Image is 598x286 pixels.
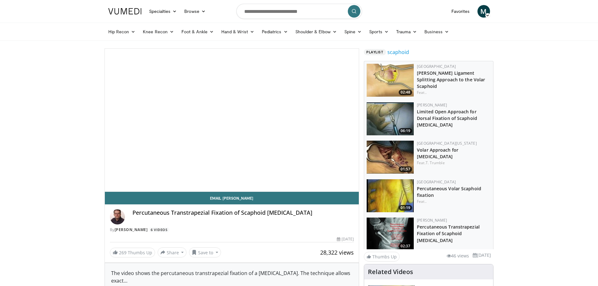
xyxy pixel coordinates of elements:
img: bindra_-_mini_open_scaphoid_2.png.150x105_q85_crop-smart_upscale.jpg [367,102,414,135]
a: Trauma [392,25,421,38]
div: Feat. [417,160,491,166]
a: 02:48 [367,64,414,97]
a: [PERSON_NAME] [417,218,447,223]
span: 28,322 views [320,249,354,256]
div: [DATE] [337,236,354,242]
img: 2014-03-03_14-55-02.png.150x105_q85_crop-smart_upscale.png [367,218,414,251]
a: Sports [365,25,392,38]
img: 243784_0004_1.png.150x105_q85_crop-smart_upscale.jpg [367,64,414,97]
span: 02:48 [399,89,412,95]
a: 6 Videos [149,227,170,233]
a: Pediatrics [258,25,292,38]
a: Volar Approach for [MEDICAL_DATA] [417,147,458,159]
a: [GEOGRAPHIC_DATA][US_STATE] [417,141,477,146]
a: Business [421,25,453,38]
div: Feat. [417,199,491,204]
input: Search topics, interventions [236,4,362,19]
a: 01:19 [367,179,414,212]
button: Save to [189,247,221,257]
img: percutaneous_scaphoid_100005024_3.jpg.150x105_q85_crop-smart_upscale.jpg [367,179,414,212]
li: [DATE] [473,252,491,259]
a: Spine [341,25,365,38]
a: Shoulder & Elbow [292,25,341,38]
a: Percutaneous Volar Scaphoid fixation [417,186,481,198]
div: By [110,227,354,233]
img: Picture_4_4_3.png.150x105_q85_crop-smart_upscale.jpg [367,141,414,174]
span: 01:19 [399,205,412,211]
a: scaphoid [387,48,409,56]
a: . [426,90,427,95]
a: Email [PERSON_NAME] [105,192,359,204]
span: 06:19 [399,128,412,134]
a: 01:57 [367,141,414,174]
button: Share [158,247,187,257]
span: 02:37 [399,243,412,249]
a: 06:19 [367,102,414,135]
a: 269 Thumbs Up [110,248,155,257]
img: Avatar [110,209,125,224]
a: Thumbs Up [364,252,400,262]
a: T. Trumble [426,160,445,165]
video-js: Video Player [105,49,359,192]
a: . [426,199,427,204]
span: Playlist [364,49,386,55]
a: [PERSON_NAME] [115,227,148,232]
a: Foot & Ankle [178,25,218,38]
h4: Percutaneous Transtrapezial Fixation of Scaphoid [MEDICAL_DATA] [132,209,354,216]
a: Percutaneous Transtrapezial Fixation of Scaphoid [MEDICAL_DATA] [417,224,480,243]
a: Hip Recon [105,25,139,38]
a: 02:37 [367,218,414,251]
a: [PERSON_NAME] Ligament Splitting Approach to the Volar Scaphoid [417,70,485,89]
li: 46 views [447,252,469,259]
a: Hand & Wrist [218,25,258,38]
a: Limited Open Approach for Dorsal Fixation of Scaphoid [MEDICAL_DATA] [417,109,477,128]
a: Knee Recon [139,25,178,38]
a: Browse [180,5,209,18]
a: Favorites [448,5,474,18]
a: [GEOGRAPHIC_DATA] [417,179,456,185]
span: 01:57 [399,166,412,172]
a: [GEOGRAPHIC_DATA] [417,64,456,69]
img: VuMedi Logo [108,8,142,14]
a: Specialties [145,5,181,18]
a: M [477,5,490,18]
div: Feat. [417,90,491,95]
a: [PERSON_NAME] [417,102,447,108]
span: 269 [119,250,127,256]
h4: Related Videos [368,268,413,276]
